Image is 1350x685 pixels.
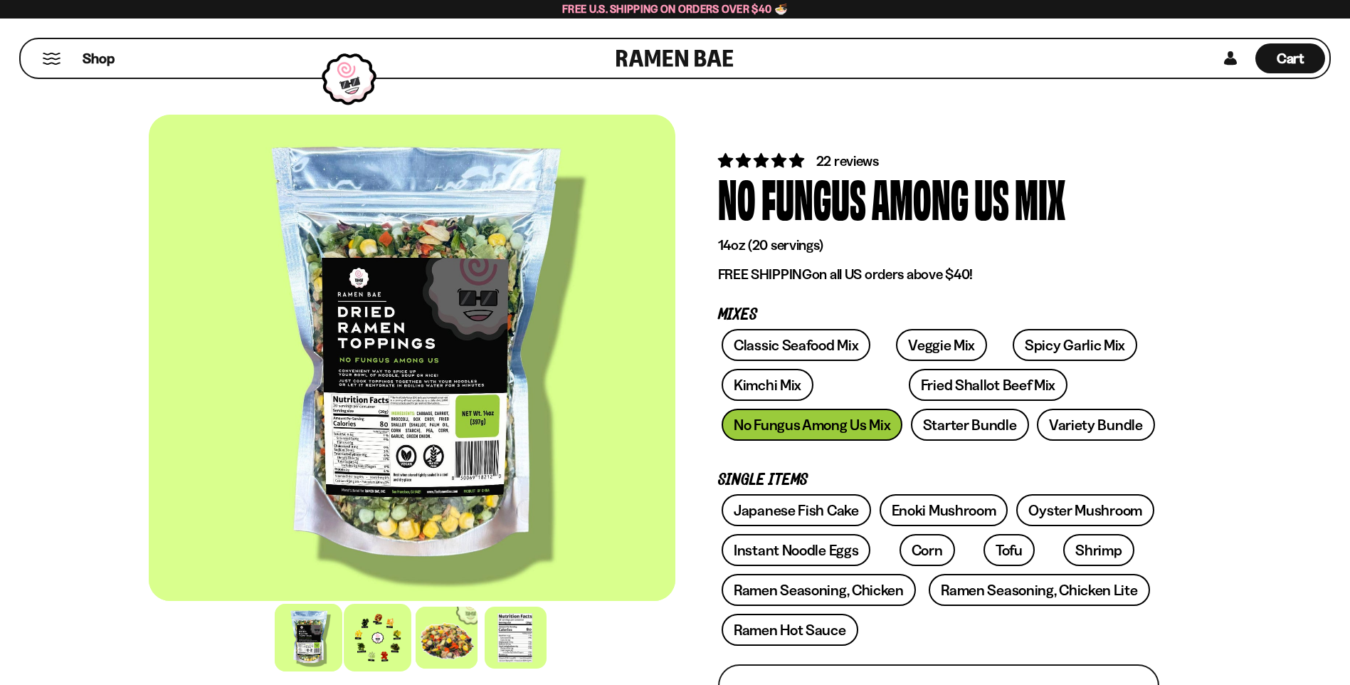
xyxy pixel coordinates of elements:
button: Mobile Menu Trigger [42,53,61,65]
a: Variety Bundle [1037,409,1155,441]
span: Shop [83,49,115,68]
a: Fried Shallot Beef Mix [909,369,1067,401]
a: Classic Seafood Mix [722,329,870,361]
a: Corn [900,534,955,566]
div: Among [872,171,969,224]
a: Ramen Hot Sauce [722,614,858,646]
a: Tofu [984,534,1035,566]
a: Ramen Seasoning, Chicken [722,574,916,606]
a: Shop [83,43,115,73]
a: Spicy Garlic Mix [1013,329,1137,361]
a: Starter Bundle [911,409,1029,441]
a: Japanese Fish Cake [722,494,871,526]
a: Oyster Mushroom [1016,494,1154,526]
span: 4.82 stars [718,152,807,169]
p: Single Items [718,474,1159,487]
p: on all US orders above $40! [718,266,1159,283]
a: Kimchi Mix [722,369,813,401]
a: Shrimp [1063,534,1134,566]
p: 14oz (20 servings) [718,236,1159,254]
p: Mixes [718,308,1159,322]
span: 22 reviews [816,152,879,169]
div: Us [974,171,1009,224]
div: Fungus [761,171,866,224]
a: Instant Noodle Eggs [722,534,870,566]
div: Cart [1255,39,1325,78]
div: Mix [1015,171,1065,224]
strong: FREE SHIPPING [718,266,812,283]
span: Free U.S. Shipping on Orders over $40 🍜 [562,2,788,16]
a: Enoki Mushroom [880,494,1008,526]
span: Cart [1277,50,1304,67]
a: Veggie Mix [896,329,987,361]
div: No [718,171,756,224]
a: Ramen Seasoning, Chicken Lite [929,574,1149,606]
